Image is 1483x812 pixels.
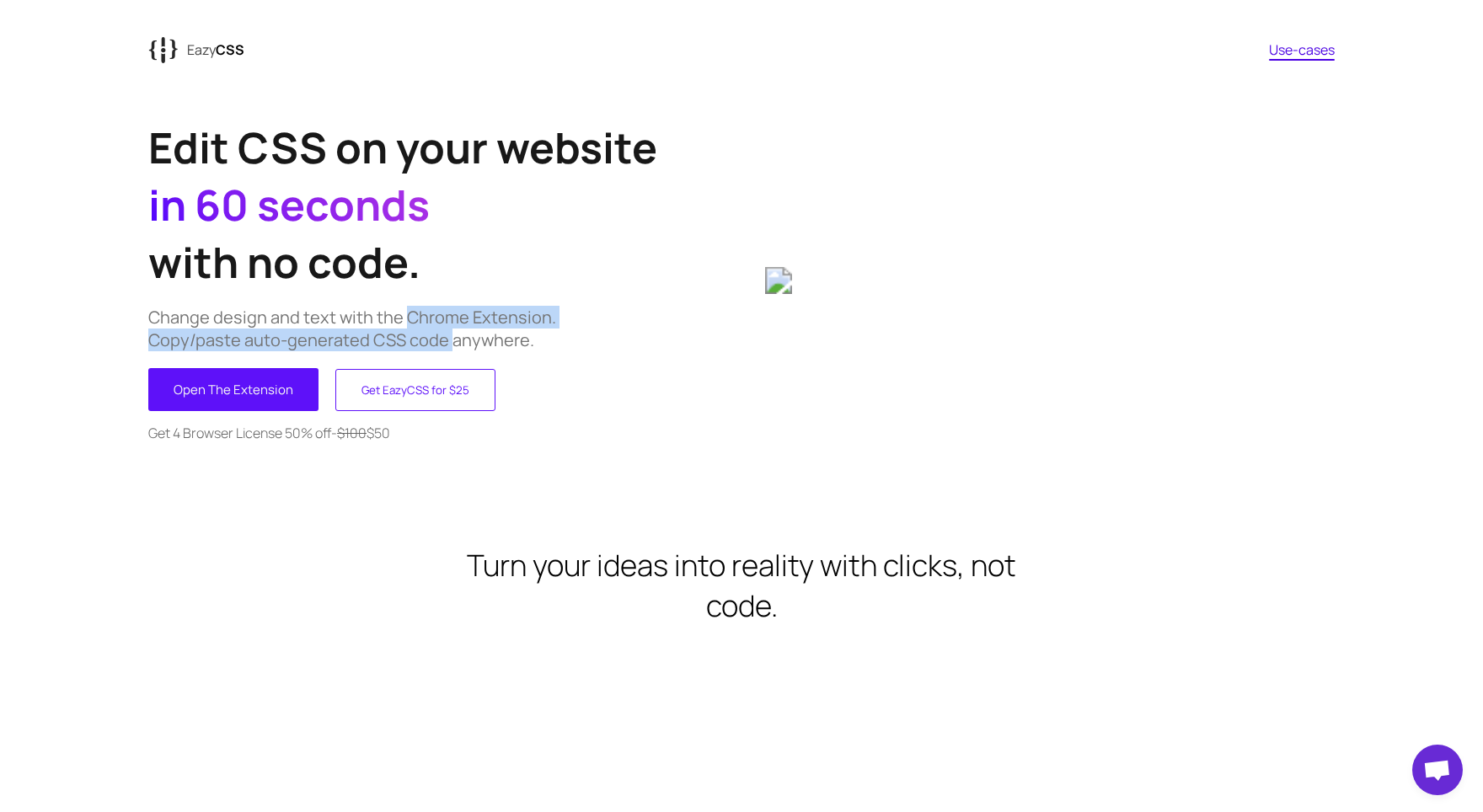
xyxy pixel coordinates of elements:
[1269,40,1335,59] a: Use-cases
[148,31,244,68] a: {{EazyCSS
[216,40,244,59] span: CSS
[148,306,741,351] p: Change design and text with the Chrome Extension. Copy/paste auto-generated CSS code anywhere.
[1412,745,1463,795] div: Open chat
[148,424,741,442] p: - $50
[445,545,1038,626] h2: Turn your ideas into reality with clicks, not code.
[335,369,495,411] button: Get EazyCSS for $25
[165,38,178,64] tspan: {
[337,424,367,442] strike: $100
[148,176,430,233] span: in 60 seconds
[148,119,741,291] h1: Edit CSS on your website with no code.
[148,368,319,411] button: Open The Extension
[765,267,1335,294] img: 6b047dab-316a-43c3-9607-f359b430237e_aasl3q.gif
[148,35,161,61] tspan: {
[148,424,331,442] span: Get 4 Browser License 50% off
[187,40,244,59] p: Eazy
